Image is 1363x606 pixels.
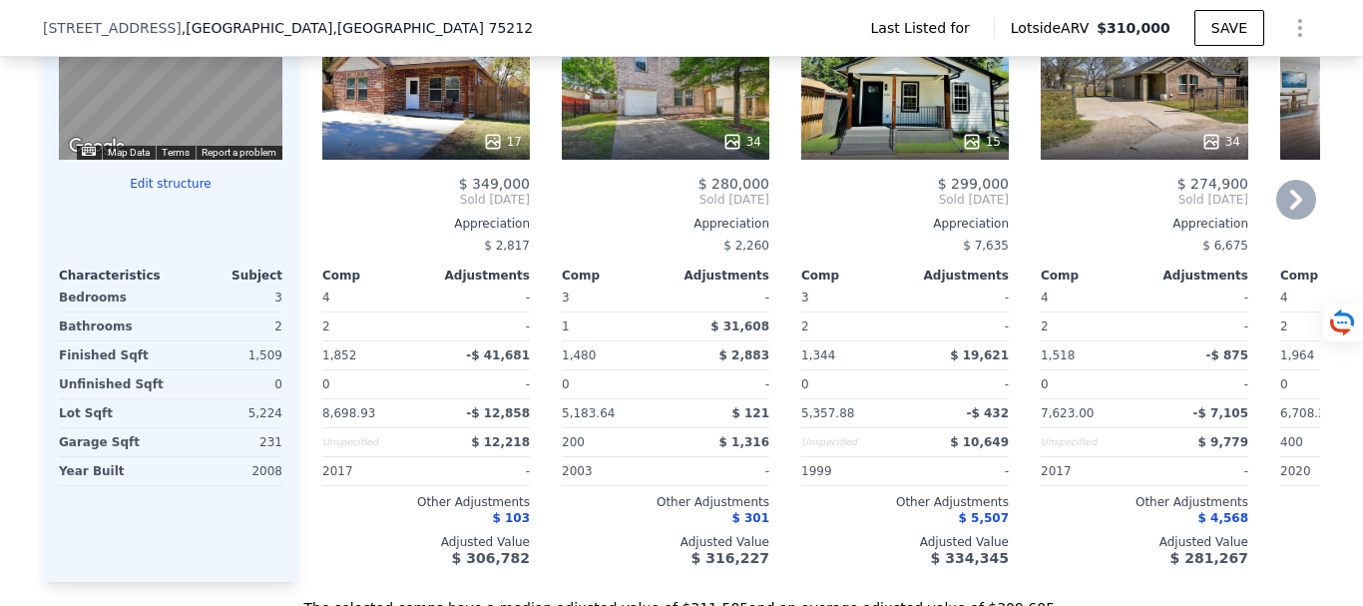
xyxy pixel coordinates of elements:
[1144,268,1248,284] div: Adjustments
[562,435,585,449] span: 200
[175,457,282,485] div: 2008
[59,16,282,160] div: Map
[562,312,662,340] div: 1
[731,511,769,525] span: $ 301
[1201,132,1240,152] div: 34
[1041,457,1140,485] div: 2017
[182,18,533,38] span: , [GEOGRAPHIC_DATA]
[871,18,978,38] span: Last Listed for
[1041,192,1248,208] span: Sold [DATE]
[710,319,769,333] span: $ 31,608
[801,494,1009,510] div: Other Adjustments
[175,284,282,311] div: 3
[1041,312,1140,340] div: 2
[59,457,167,485] div: Year Built
[59,428,167,456] div: Garage Sqft
[909,312,1009,340] div: -
[905,268,1009,284] div: Adjustments
[562,216,769,232] div: Appreciation
[59,341,167,369] div: Finished Sqft
[1041,406,1094,420] span: 7,623.00
[670,284,769,311] div: -
[562,348,596,362] span: 1,480
[1280,8,1320,48] button: Show Options
[562,494,769,510] div: Other Adjustments
[59,399,167,427] div: Lot Sqft
[562,291,570,304] span: 3
[1041,348,1075,362] span: 1,518
[962,132,1001,152] div: 15
[59,370,167,398] div: Unfinished Sqft
[959,511,1009,525] span: $ 5,507
[1041,268,1144,284] div: Comp
[322,192,530,208] span: Sold [DATE]
[471,435,530,449] span: $ 12,218
[801,406,854,420] span: 5,357.88
[562,377,570,391] span: 0
[801,312,901,340] div: 2
[59,176,282,192] button: Edit structure
[801,457,901,485] div: 1999
[466,406,530,420] span: -$ 12,858
[909,457,1009,485] div: -
[332,20,533,36] span: , [GEOGRAPHIC_DATA] 75212
[719,348,769,362] span: $ 2,883
[64,134,130,160] img: Google
[175,428,282,456] div: 231
[322,406,375,420] span: 8,698.93
[484,239,530,253] span: $ 2,817
[562,457,662,485] div: 2003
[966,406,1009,420] span: -$ 432
[1202,239,1248,253] span: $ 6,675
[1041,216,1248,232] div: Appreciation
[426,268,530,284] div: Adjustments
[1148,312,1248,340] div: -
[950,435,1009,449] span: $ 10,649
[1148,284,1248,311] div: -
[322,428,422,456] div: Unspecified
[801,291,809,304] span: 3
[1041,494,1248,510] div: Other Adjustments
[64,134,130,160] a: Open this area in Google Maps (opens a new window)
[1041,428,1140,456] div: Unspecified
[1177,176,1248,192] span: $ 274,900
[1148,370,1248,398] div: -
[322,457,422,485] div: 2017
[322,312,422,340] div: 2
[1280,291,1288,304] span: 4
[43,18,182,38] span: [STREET_ADDRESS]
[483,132,522,152] div: 17
[1280,435,1303,449] span: 400
[562,192,769,208] span: Sold [DATE]
[82,147,96,156] button: Keyboard shortcuts
[108,146,150,160] button: Map Data
[719,435,769,449] span: $ 1,316
[1280,348,1314,362] span: 1,964
[1041,291,1049,304] span: 4
[162,147,190,158] a: Terms
[59,268,171,284] div: Characteristics
[202,147,276,158] a: Report a problem
[322,291,330,304] span: 4
[931,550,1009,566] span: $ 334,345
[430,284,530,311] div: -
[1194,10,1264,46] button: SAVE
[175,341,282,369] div: 1,509
[950,348,1009,362] span: $ 19,621
[963,239,1009,253] span: $ 7,635
[666,268,769,284] div: Adjustments
[322,534,530,550] div: Adjusted Value
[322,377,330,391] span: 0
[459,176,530,192] span: $ 349,000
[801,377,809,391] span: 0
[801,534,1009,550] div: Adjusted Value
[452,550,530,566] span: $ 306,782
[1205,348,1248,362] span: -$ 875
[909,370,1009,398] div: -
[175,312,282,340] div: 2
[698,176,769,192] span: $ 280,000
[322,268,426,284] div: Comp
[430,312,530,340] div: -
[322,348,356,362] span: 1,852
[562,534,769,550] div: Adjusted Value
